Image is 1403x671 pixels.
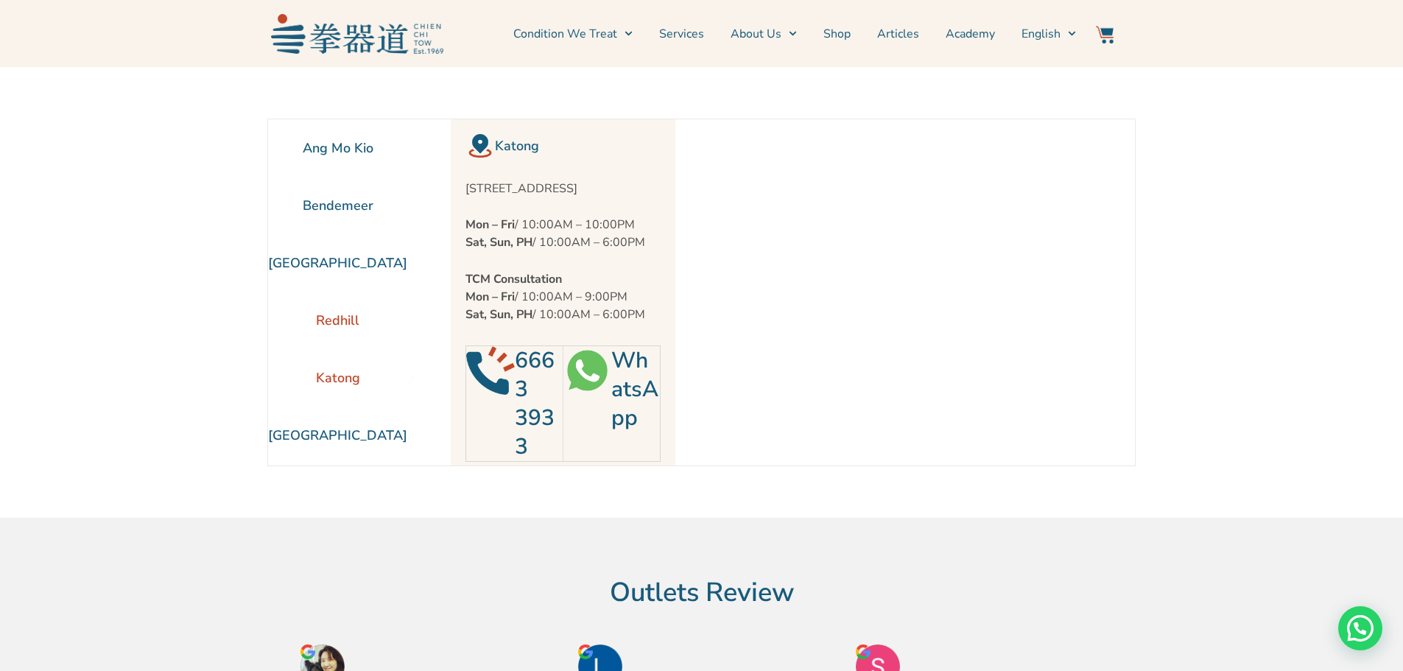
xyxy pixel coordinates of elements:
p: [STREET_ADDRESS] [465,180,661,197]
strong: Sat, Sun, PH [465,234,532,250]
a: Shop [823,15,851,52]
img: Website Icon-03 [1096,26,1114,43]
strong: Sat, Sun, PH [465,306,532,323]
strong: TCM Consultation Mon – Fri [465,271,562,305]
h2: Katong [495,136,661,156]
a: About Us [731,15,797,52]
a: Academy [946,15,995,52]
a: English [1022,15,1076,52]
p: / 10:00AM – 10:00PM / 10:00AM – 6:00PM [465,216,661,251]
iframe: madam partum by chien chi tow [675,119,1092,466]
h2: Outlets Review [278,577,1125,609]
strong: Mon – Fri [465,217,515,233]
span: English [1022,25,1061,43]
nav: Menu [451,15,1077,52]
a: Articles [877,15,919,52]
a: Services [659,15,704,52]
p: / 10:00AM – 9:00PM / 10:00AM – 6:00PM [465,270,661,323]
a: Condition We Treat [513,15,633,52]
a: WhatsApp [611,345,658,433]
a: 6663 3933 [515,345,555,462]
